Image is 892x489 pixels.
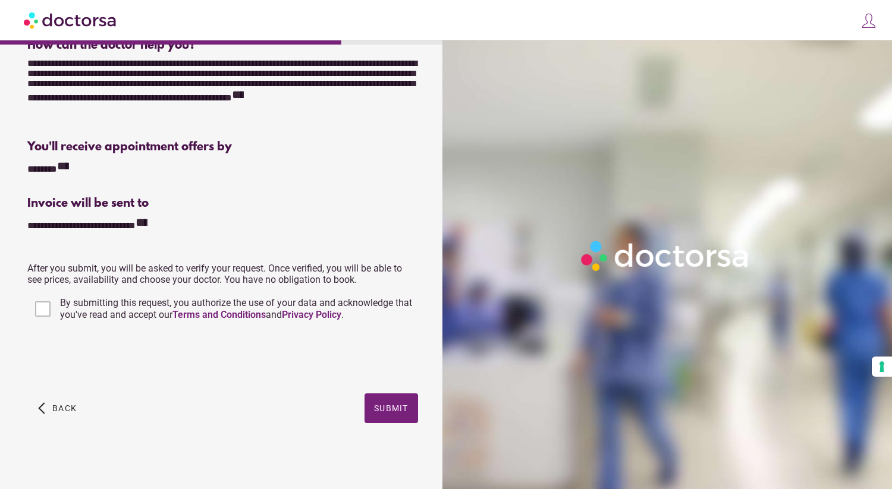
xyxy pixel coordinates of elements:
img: Logo-Doctorsa-trans-White-partial-flat.png [576,236,755,276]
button: arrow_back_ios Back [33,393,81,423]
button: Your consent preferences for tracking technologies [872,357,892,377]
button: Submit [365,393,418,423]
span: Submit [374,403,409,413]
p: After you submit, you will be asked to verify your request. Once verified, you will be able to se... [27,263,417,285]
div: You'll receive appointment offers by [27,140,417,154]
a: Privacy Policy [282,309,341,320]
a: Terms and Conditions [172,309,266,320]
span: Back [52,403,77,413]
div: How can the doctor help you? [27,39,417,52]
img: icons8-customer-100.png [860,12,877,29]
img: Doctorsa.com [24,7,118,33]
span: By submitting this request, you authorize the use of your data and acknowledge that you've read a... [60,297,412,320]
div: Invoice will be sent to [27,197,417,210]
iframe: reCAPTCHA [27,335,208,381]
